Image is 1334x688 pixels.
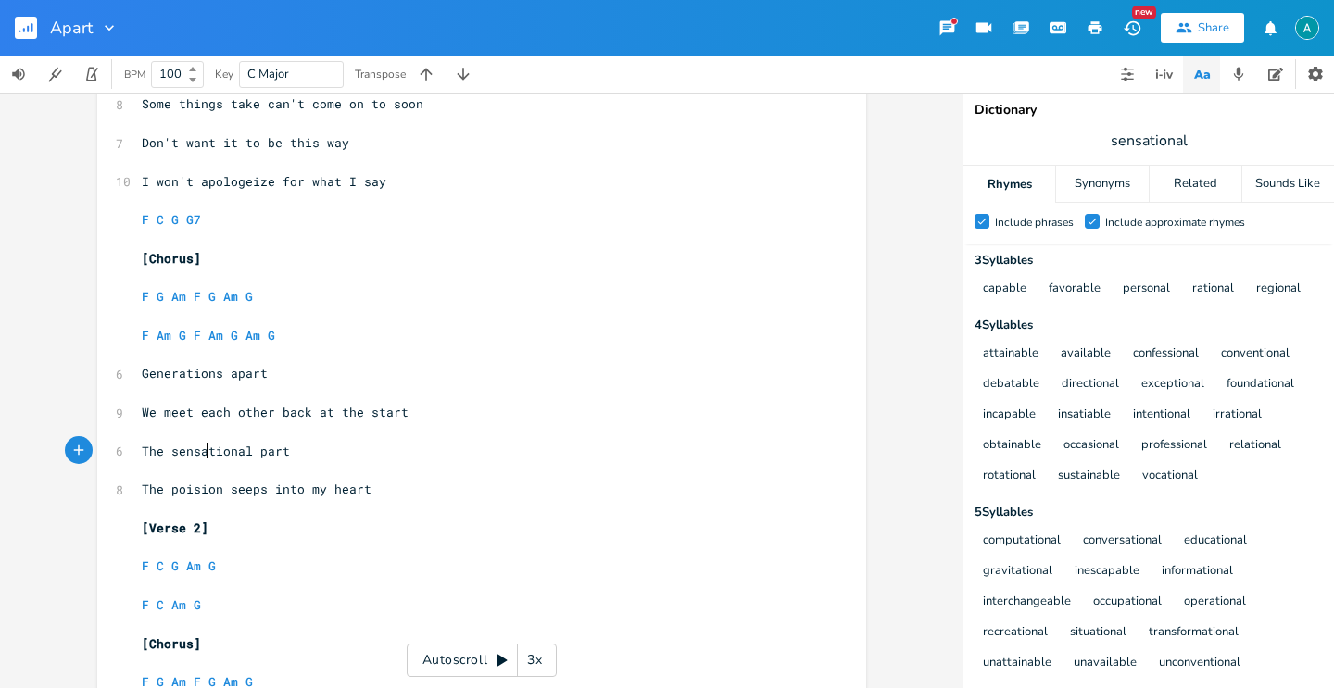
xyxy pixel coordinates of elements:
[179,327,186,344] span: G
[1227,377,1294,393] button: foundational
[983,346,1038,362] button: attainable
[186,557,201,574] span: Am
[1242,166,1334,203] div: Sounds Like
[215,69,233,80] div: Key
[142,596,149,613] span: F
[518,644,551,677] div: 3x
[245,327,260,344] span: Am
[142,519,208,536] span: [Verse 2]
[1070,625,1126,641] button: situational
[1198,19,1229,36] div: Share
[983,469,1036,484] button: rotational
[983,594,1071,610] button: interchangeable
[194,327,201,344] span: F
[983,377,1039,393] button: debatable
[407,644,557,677] div: Autoscroll
[1184,533,1247,549] button: educational
[247,66,289,82] span: C Major
[1149,625,1239,641] button: transformational
[1058,469,1120,484] button: sustainable
[142,443,290,459] span: The sensational part
[1229,438,1281,454] button: relational
[171,211,179,228] span: G
[142,288,149,305] span: F
[50,19,93,36] span: Apart
[1049,281,1101,297] button: favorable
[975,319,1323,331] div: 4 Syllable s
[157,557,164,574] span: C
[142,557,149,574] span: F
[194,288,201,305] span: F
[1105,217,1245,228] div: Include approximate rhymes
[983,656,1051,671] button: unattainable
[142,365,268,382] span: Generations apart
[983,625,1048,641] button: recreational
[1192,281,1234,297] button: rational
[245,288,253,305] span: G
[1133,346,1199,362] button: confessional
[1075,564,1139,580] button: inescapable
[142,134,349,151] span: Don't want it to be this way
[171,596,186,613] span: Am
[983,438,1041,454] button: obtainable
[208,557,216,574] span: G
[1061,346,1111,362] button: available
[1133,407,1190,423] button: intentional
[975,507,1323,519] div: 5 Syllable s
[975,104,1323,117] div: Dictionary
[1256,281,1301,297] button: regional
[171,288,186,305] span: Am
[1221,346,1290,362] button: conventional
[208,327,223,344] span: Am
[142,635,201,652] span: [Chorus]
[983,407,1036,423] button: incapable
[1114,11,1151,44] button: New
[142,404,409,420] span: We meet each other back at the start
[157,327,171,344] span: Am
[1062,377,1119,393] button: directional
[142,95,423,112] span: Some things take can't come on to soon
[1184,594,1246,610] button: operational
[142,211,149,228] span: F
[995,217,1074,228] div: Include phrases
[157,596,164,613] span: C
[124,69,145,80] div: BPM
[1093,594,1162,610] button: occupational
[1123,281,1170,297] button: personal
[142,173,386,190] span: I won't apologeize for what I say
[231,327,238,344] span: G
[1141,377,1204,393] button: exceptional
[142,481,371,497] span: The poision seeps into my heart
[186,211,201,228] span: G7
[1142,469,1198,484] button: vocational
[157,288,164,305] span: G
[1083,533,1162,549] button: conversational
[1058,407,1111,423] button: insatiable
[983,281,1026,297] button: capable
[983,564,1052,580] button: gravitational
[1063,438,1119,454] button: occasional
[983,533,1061,549] button: computational
[208,288,216,305] span: G
[975,255,1323,267] div: 3 Syllable s
[194,596,201,613] span: G
[223,288,238,305] span: Am
[142,327,149,344] span: F
[171,557,179,574] span: G
[1213,407,1262,423] button: irrational
[1132,6,1156,19] div: New
[142,250,201,267] span: [Chorus]
[1056,166,1148,203] div: Synonyms
[1295,16,1319,40] img: Alex
[1159,656,1240,671] button: unconventional
[355,69,406,80] div: Transpose
[157,211,164,228] span: C
[1162,564,1233,580] button: informational
[268,327,275,344] span: G
[1150,166,1241,203] div: Related
[1141,438,1207,454] button: professional
[1074,656,1137,671] button: unavailable
[1161,13,1244,43] button: Share
[963,166,1055,203] div: Rhymes
[1111,131,1188,152] span: sensational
